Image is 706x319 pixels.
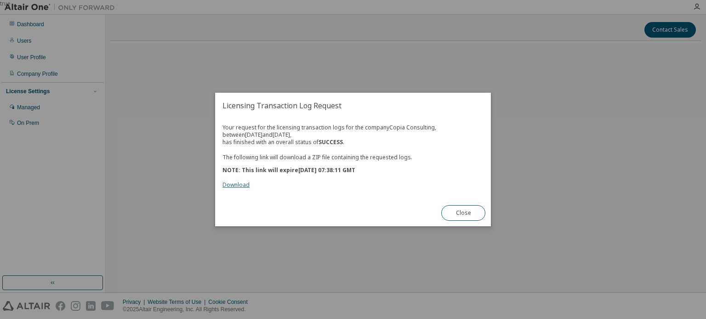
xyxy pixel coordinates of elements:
h2: Licensing Transaction Log Request [215,93,491,118]
a: Download [222,181,250,189]
button: Close [441,205,485,221]
b: NOTE: This link will expire [DATE] 07:38:11 GMT [222,166,355,174]
div: Your request for the licensing transaction logs for the company Copia Consulting , between [DATE]... [222,124,484,189]
p: The following link will download a ZIP file containing the requested logs. [222,153,484,161]
b: SUCCESS [319,138,343,146]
